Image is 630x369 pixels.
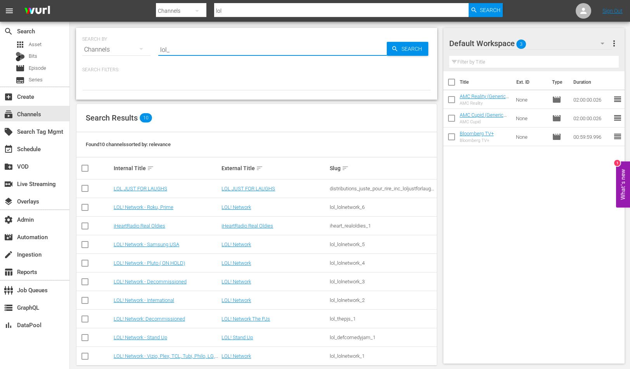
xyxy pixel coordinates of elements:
[460,119,510,124] div: AMC Cupid
[4,27,13,36] span: Search
[114,316,185,322] a: LOL! Network: Decommissioned
[330,353,436,359] div: lol_lolnetwork_1
[4,110,13,119] span: Channels
[480,3,500,17] span: Search
[114,241,179,247] a: LOL! Network - Samsung USA
[460,71,512,93] th: Title
[86,113,138,122] span: Search Results
[256,165,263,172] span: sort
[82,67,431,73] p: Search Filters:
[513,109,549,128] td: None
[114,260,185,266] a: LOL! Network - Pluto ( ON HOLD)
[222,204,251,210] a: LOL! Network
[4,92,13,102] span: Create
[387,42,428,56] button: Search
[398,42,428,56] span: Search
[222,260,251,266] a: LOL! Network
[86,141,171,147] span: Found 10 channels sorted by: relevance
[222,316,270,322] a: LOL! Network The PJs
[16,40,25,49] span: Asset
[114,204,173,210] a: LOL! Network - Roku, Prime
[114,164,220,173] div: Internal Title
[114,335,167,340] a: LOL! Network - Stand Up
[222,186,275,191] a: LOL JUST FOR LAUGHS
[5,6,14,16] span: menu
[552,95,561,104] span: Episode
[4,286,13,295] span: Job Queues
[330,223,436,229] div: iheart_realoldies_1
[330,316,436,322] div: lol_thepjs_1
[140,113,152,122] span: 10
[330,260,436,266] div: lol_lolnetwork_4
[460,131,494,136] a: Bloomberg TV+
[460,138,494,143] div: Bloomberg TV+
[330,164,436,173] div: Slug
[29,52,37,60] span: Bits
[16,52,25,61] div: Bits
[16,76,25,85] span: Series
[4,215,13,224] span: Admin
[342,165,349,172] span: sort
[4,233,13,242] span: Automation
[547,71,569,93] th: Type
[222,164,327,173] div: External Title
[114,279,187,285] a: LOL! Network - Decommissioned
[613,132,622,141] span: reorder
[4,127,13,136] span: Search Tag Mgmt
[147,165,154,172] span: sort
[4,197,13,206] span: Overlays
[4,179,13,189] span: Live Streaming
[4,321,13,330] span: DataPool
[330,241,436,247] div: lol_lolnetwork_5
[516,36,526,52] span: 3
[330,335,436,340] div: lol_defcomedyjam_1
[222,241,251,247] a: LOL! Network
[602,8,623,14] a: Sign Out
[552,114,561,123] span: Episode
[330,204,436,210] div: lol_lolnetwork_6
[222,279,251,285] a: LOL! Network
[569,71,615,93] th: Duration
[460,112,507,124] a: AMC Cupid (Generic EPG)
[82,39,151,60] div: Channels
[330,297,436,303] div: lol_lolnetwork_2
[460,101,510,106] div: AMC Reality
[4,145,13,154] span: Schedule
[613,95,622,104] span: reorder
[4,250,13,259] span: Ingestion
[512,71,548,93] th: Ext. ID
[114,223,165,229] a: iHeartRadio Real Oldies
[609,34,619,53] button: more_vert
[570,90,613,109] td: 02:00:00.026
[222,335,253,340] a: LOL! Stand Up
[29,64,46,72] span: Episode
[614,160,620,166] div: 1
[552,132,561,141] span: Episode
[19,2,56,20] img: ans4CAIJ8jUAAAAAAAAAAAAAAAAAAAAAAAAgQb4GAAAAAAAAAAAAAAAAAAAAAAAAJMjXAAAAAAAAAAAAAAAAAAAAAAAAgAT5G...
[570,128,613,146] td: 00:59:59.996
[513,128,549,146] td: None
[609,39,619,48] span: more_vert
[29,76,43,84] span: Series
[330,279,436,285] div: lol_lolnetwork_3
[449,33,612,54] div: Default Workspace
[222,297,251,303] a: LOL! Network
[29,41,42,48] span: Asset
[114,186,167,191] a: LOL JUST FOR LAUGHS
[4,162,13,171] span: VOD
[460,93,509,105] a: AMC Reality (Generic EPG)
[222,353,251,359] a: LOL! Network
[114,297,174,303] a: LOL! Network - International
[613,113,622,122] span: reorder
[616,162,630,208] button: Open Feedback Widget
[570,109,613,128] td: 02:00:00.026
[4,267,13,277] span: Reports
[330,186,436,191] div: distributions_juste_pour_rire_inc_loljustforlaughs_1
[16,64,25,73] span: Episode
[222,223,273,229] a: iHeartRadio Real Oldies
[4,303,13,312] span: GraphQL
[513,90,549,109] td: None
[469,3,503,17] button: Search
[114,353,218,365] a: LOL! Network - Vizio, Plex, TCL, Tubi, Philo, LG, FireTV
